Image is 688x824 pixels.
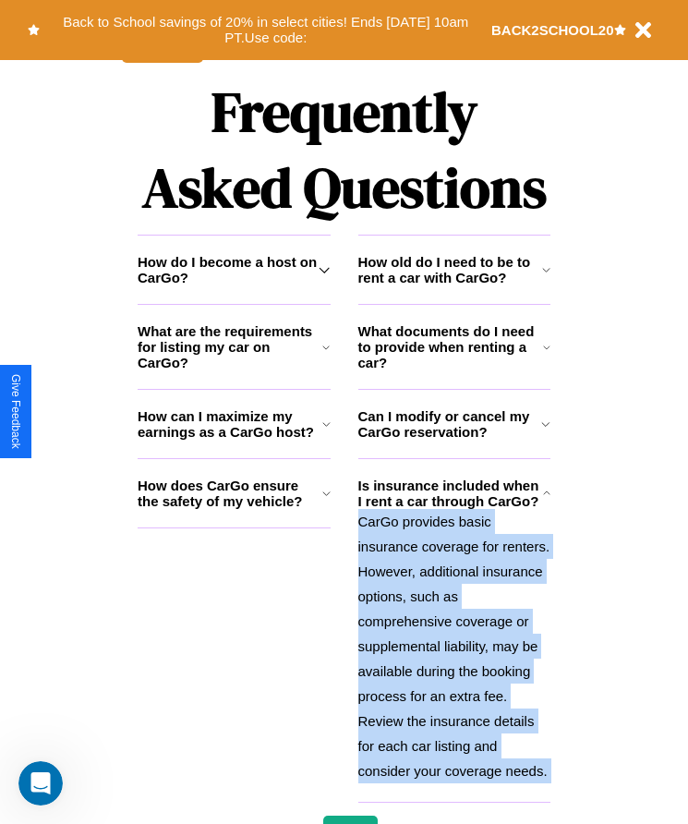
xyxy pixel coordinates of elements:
h3: What documents do I need to provide when renting a car? [358,323,544,370]
button: Back to School savings of 20% in select cities! Ends [DATE] 10am PT.Use code: [40,9,491,51]
div: Give Feedback [9,374,22,449]
p: CarGo provides basic insurance coverage for renters. However, additional insurance options, such ... [358,509,551,783]
h3: What are the requirements for listing my car on CarGo? [138,323,322,370]
h3: Is insurance included when I rent a car through CarGo? [358,478,543,509]
h3: How do I become a host on CarGo? [138,254,319,285]
iframe: Intercom live chat [18,761,63,806]
b: BACK2SCHOOL20 [491,22,614,38]
h3: How does CarGo ensure the safety of my vehicle? [138,478,322,509]
h3: Can I modify or cancel my CarGo reservation? [358,408,542,440]
h3: How can I maximize my earnings as a CarGo host? [138,408,322,440]
h3: How old do I need to be to rent a car with CarGo? [358,254,542,285]
h1: Frequently Asked Questions [138,65,550,235]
